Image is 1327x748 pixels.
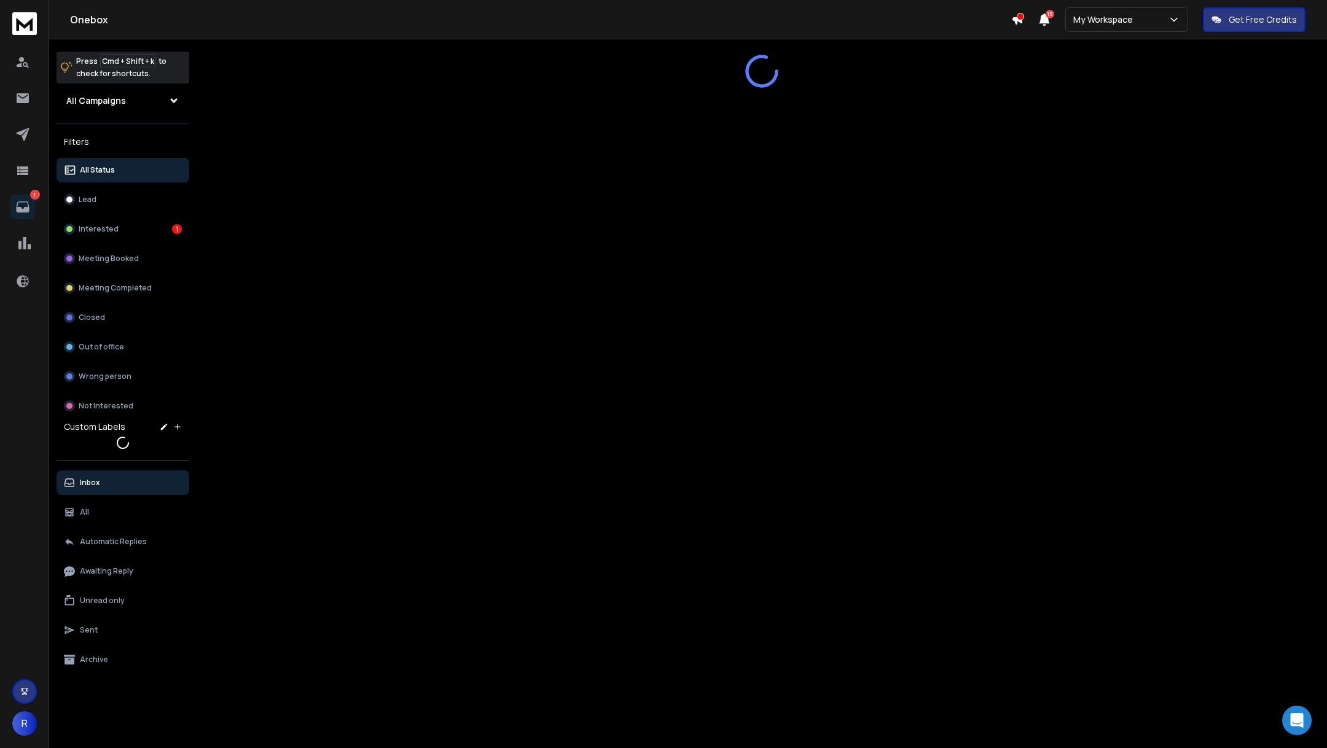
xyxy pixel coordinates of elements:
button: R [12,711,37,736]
p: Out of office [79,342,124,352]
p: Closed [79,313,105,322]
p: Meeting Booked [79,254,139,263]
button: Get Free Credits [1203,7,1305,32]
p: Automatic Replies [80,537,147,547]
div: Open Intercom Messenger [1282,706,1312,735]
div: 1 [172,224,182,234]
p: Not Interested [79,401,133,411]
img: logo [12,12,37,35]
button: Interested1 [57,217,189,241]
p: All [80,507,89,517]
p: Awaiting Reply [80,566,133,576]
p: All Status [80,165,115,175]
button: Meeting Completed [57,276,189,300]
p: Press to check for shortcuts. [76,55,166,80]
button: Archive [57,647,189,672]
h1: Onebox [70,12,1011,27]
button: Awaiting Reply [57,559,189,583]
p: Lead [79,195,96,205]
p: My Workspace [1073,14,1138,26]
button: Meeting Booked [57,246,189,271]
p: 1 [30,190,40,200]
button: Inbox [57,470,189,495]
p: Get Free Credits [1229,14,1297,26]
p: Meeting Completed [79,283,152,293]
button: All Status [57,158,189,182]
button: Out of office [57,335,189,359]
h3: Custom Labels [64,421,125,433]
p: Archive [80,655,108,664]
h3: Filters [57,133,189,150]
p: Unread only [80,596,125,606]
a: 1 [10,195,35,219]
button: All Campaigns [57,88,189,113]
p: Sent [80,625,98,635]
button: Unread only [57,588,189,613]
button: Sent [57,618,189,642]
p: Interested [79,224,119,234]
p: Inbox [80,478,100,488]
button: Wrong person [57,364,189,389]
span: 15 [1046,10,1054,18]
h1: All Campaigns [66,95,126,107]
span: Cmd + Shift + k [100,54,156,68]
button: Closed [57,305,189,330]
button: Automatic Replies [57,529,189,554]
p: Wrong person [79,372,131,381]
button: Lead [57,187,189,212]
button: Not Interested [57,394,189,418]
button: All [57,500,189,524]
